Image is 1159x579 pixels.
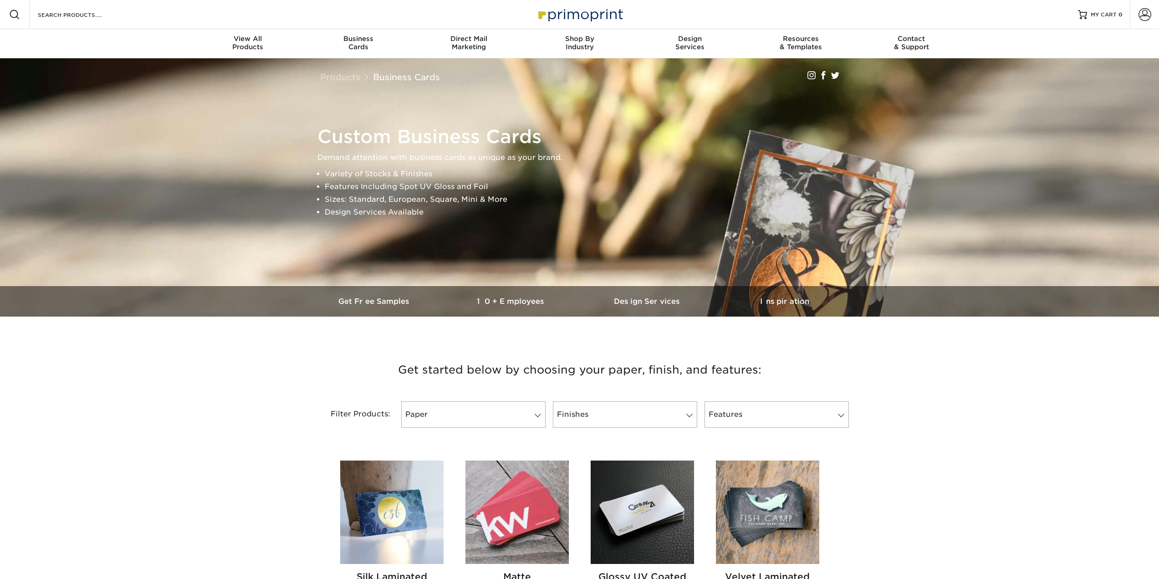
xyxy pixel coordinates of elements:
span: Design [635,35,745,43]
div: & Templates [745,35,856,51]
li: Design Services Available [325,206,850,219]
a: Get Free Samples [306,286,443,317]
span: 0 [1118,11,1123,18]
span: Business [303,35,414,43]
h3: Inspiration [716,297,853,306]
a: Shop ByIndustry [524,29,635,58]
a: Business Cards [373,72,440,82]
a: Resources& Templates [745,29,856,58]
div: Marketing [414,35,524,51]
h1: Custom Business Cards [317,126,850,148]
span: Contact [856,35,967,43]
li: Variety of Stocks & Finishes [325,168,850,180]
span: MY CART [1091,11,1117,19]
div: Cards [303,35,414,51]
a: Products [320,72,360,82]
div: Filter Products: [306,401,398,428]
div: Products [193,35,303,51]
a: DesignServices [635,29,745,58]
span: Shop By [524,35,635,43]
img: Matte Business Cards [465,461,569,564]
h3: Design Services [580,297,716,306]
a: Features [705,401,849,428]
a: Paper [401,401,546,428]
a: 10+ Employees [443,286,580,317]
div: Services [635,35,745,51]
li: Sizes: Standard, European, Square, Mini & More [325,193,850,206]
a: Contact& Support [856,29,967,58]
span: Direct Mail [414,35,524,43]
img: Velvet Laminated Business Cards [716,461,819,564]
h3: Get Free Samples [306,297,443,306]
img: Glossy UV Coated Business Cards [591,461,694,564]
h3: Get started below by choosing your paper, finish, and features: [313,349,846,390]
span: View All [193,35,303,43]
a: Inspiration [716,286,853,317]
h3: 10+ Employees [443,297,580,306]
a: Design Services [580,286,716,317]
a: BusinessCards [303,29,414,58]
a: Direct MailMarketing [414,29,524,58]
div: & Support [856,35,967,51]
a: View AllProducts [193,29,303,58]
img: Primoprint [534,5,625,24]
a: Finishes [553,401,697,428]
div: Industry [524,35,635,51]
p: Demand attention with business cards as unique as your brand. [317,151,850,164]
span: Resources [745,35,856,43]
li: Features Including Spot UV Gloss and Foil [325,180,850,193]
img: Silk Laminated Business Cards [340,461,444,564]
input: SEARCH PRODUCTS..... [37,9,126,20]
